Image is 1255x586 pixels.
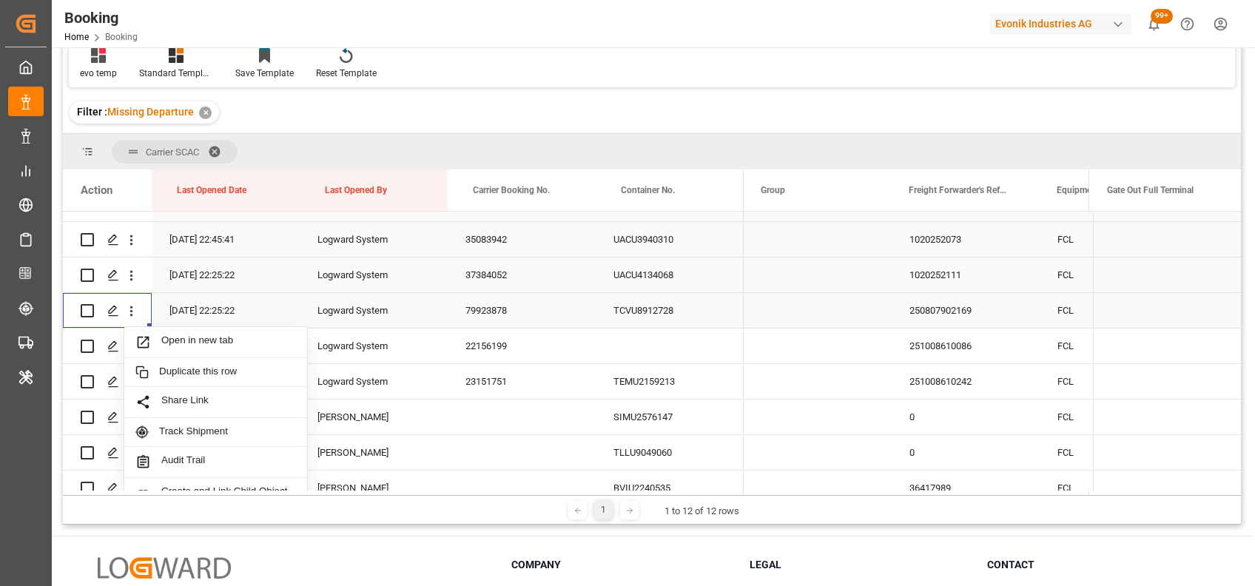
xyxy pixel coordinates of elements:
[80,67,117,80] div: evo temp
[448,257,596,292] div: 37384052
[1040,257,1188,292] div: FCL
[1040,293,1188,328] div: FCL
[63,364,744,400] div: Press SPACE to select this row.
[596,222,744,257] div: UACU3940310
[448,293,596,328] div: 79923878
[1171,7,1204,41] button: Help Center
[152,257,300,292] div: [DATE] 22:25:22
[596,400,744,434] div: SIMU2576147
[63,293,744,329] div: Press SPACE to select this row.
[892,257,1040,292] div: 1020252111
[300,364,448,399] div: Logward System
[1137,7,1171,41] button: show 107 new notifications
[596,364,744,399] div: TEMU2159213
[139,67,213,80] div: Standard Templates
[63,222,744,257] div: Press SPACE to select this row.
[596,435,744,470] div: TLLU9049060
[300,471,448,505] div: [PERSON_NAME]
[81,183,112,197] div: Action
[1093,293,1241,329] div: Press SPACE to select this row.
[1093,400,1241,435] div: Press SPACE to select this row.
[1040,364,1188,399] div: FCL
[448,364,596,399] div: 23151751
[664,504,739,519] div: 1 to 12 of 12 rows
[892,435,1040,470] div: 0
[1093,222,1241,257] div: Press SPACE to select this row.
[63,400,744,435] div: Press SPACE to select this row.
[473,185,550,195] span: Carrier Booking No.
[98,557,231,579] img: Logward Logo
[1057,185,1121,195] span: Equipment Type
[596,293,744,328] div: TCVU8912728
[63,329,744,364] div: Press SPACE to select this row.
[761,185,785,195] span: Group
[235,67,294,80] div: Save Template
[63,435,744,471] div: Press SPACE to select this row.
[892,293,1040,328] div: 250807902169
[892,471,1040,505] div: 36417989
[909,185,1008,195] span: Freight Forwarder's Reference No.
[1040,435,1188,470] div: FCL
[64,32,89,42] a: Home
[152,222,300,257] div: [DATE] 22:45:41
[596,471,744,505] div: BVIU2240535
[64,7,138,29] div: Booking
[1040,471,1188,505] div: FCL
[300,293,448,328] div: Logward System
[107,106,194,118] span: Missing Departure
[63,257,744,293] div: Press SPACE to select this row.
[316,67,377,80] div: Reset Template
[448,222,596,257] div: 35083942
[989,13,1131,35] div: Evonik Industries AG
[750,557,969,573] h3: Legal
[621,185,675,195] span: Container No.
[300,257,448,292] div: Logward System
[1093,257,1241,293] div: Press SPACE to select this row.
[1040,222,1188,257] div: FCL
[892,329,1040,363] div: 251008610086
[77,106,107,118] span: Filter :
[594,501,613,519] div: 1
[511,557,730,573] h3: Company
[1040,329,1188,363] div: FCL
[892,364,1040,399] div: 251008610242
[596,257,744,292] div: UACU4134068
[1151,9,1173,24] span: 99+
[325,185,387,195] span: Last Opened By
[300,329,448,363] div: Logward System
[1093,435,1241,471] div: Press SPACE to select this row.
[177,185,246,195] span: Last Opened Date
[892,222,1040,257] div: 1020252073
[1093,471,1241,506] div: Press SPACE to select this row.
[300,400,448,434] div: [PERSON_NAME]
[146,146,199,158] span: Carrier SCAC
[63,471,744,506] div: Press SPACE to select this row.
[300,222,448,257] div: Logward System
[989,10,1137,38] button: Evonik Industries AG
[1040,400,1188,434] div: FCL
[987,557,1206,573] h3: Contact
[1107,185,1194,195] span: Gate Out Full Terminal
[892,400,1040,434] div: 0
[1093,329,1241,364] div: Press SPACE to select this row.
[199,107,212,119] div: ✕
[448,329,596,363] div: 22156199
[300,435,448,470] div: [PERSON_NAME]
[1093,364,1241,400] div: Press SPACE to select this row.
[152,293,300,328] div: [DATE] 22:25:22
